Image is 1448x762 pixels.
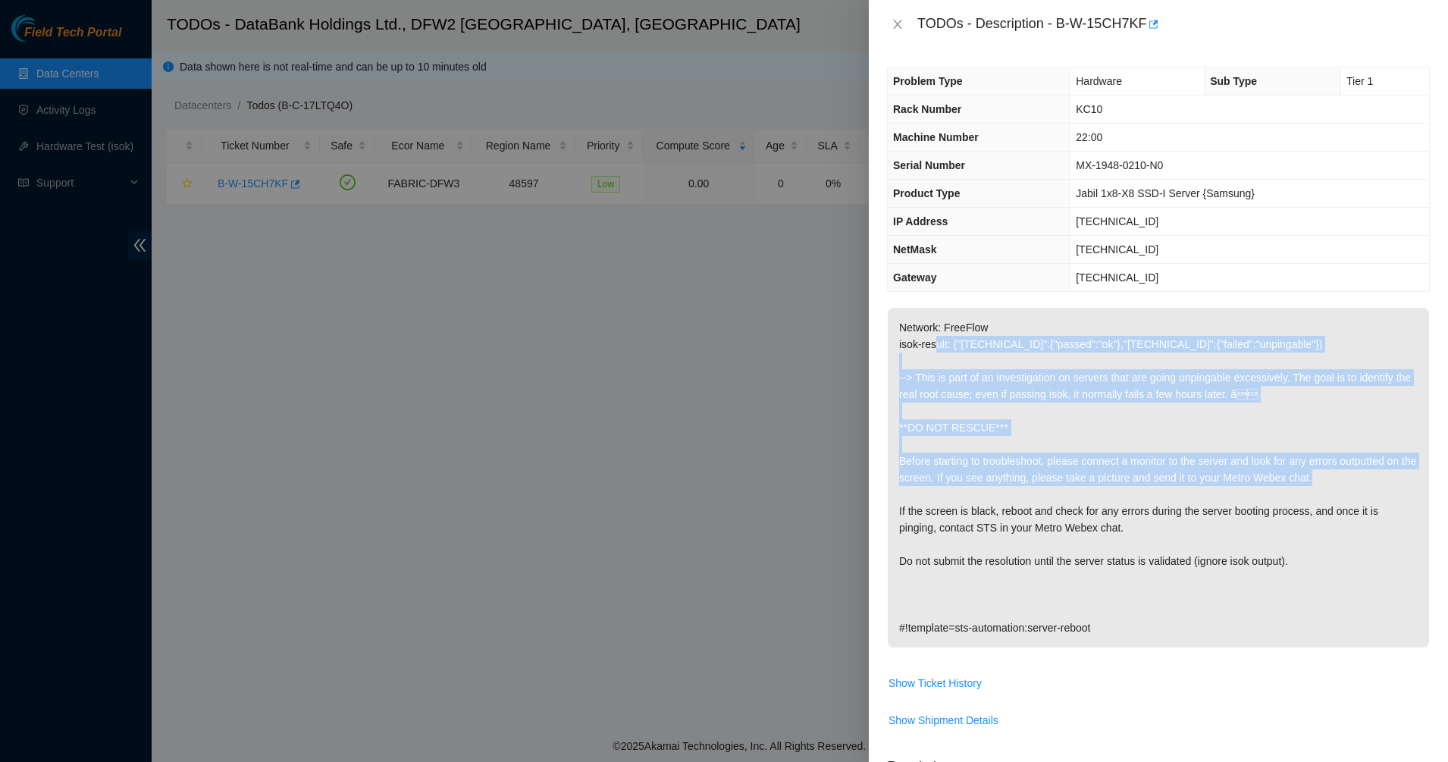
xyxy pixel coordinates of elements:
[893,159,965,171] span: Serial Number
[893,243,937,256] span: NetMask
[1076,271,1158,284] span: [TECHNICAL_ID]
[888,308,1429,648] p: Network: FreeFlow isok-result: {"[TECHNICAL_ID]":{"passed":"ok"},"[TECHNICAL_ID]":{"failed":"unpi...
[888,671,983,695] button: Show Ticket History
[1076,103,1102,115] span: KC10
[917,12,1430,36] div: TODOs - Description - B-W-15CH7KF
[889,712,998,729] span: Show Shipment Details
[889,675,982,691] span: Show Ticket History
[1210,75,1257,87] span: Sub Type
[893,271,937,284] span: Gateway
[893,75,963,87] span: Problem Type
[1346,75,1373,87] span: Tier 1
[1076,131,1102,143] span: 22:00
[887,17,908,32] button: Close
[888,708,999,732] button: Show Shipment Details
[893,103,961,115] span: Rack Number
[1076,187,1255,199] span: Jabil 1x8-X8 SSD-I Server {Samsung}
[1076,215,1158,227] span: [TECHNICAL_ID]
[892,18,904,30] span: close
[893,187,960,199] span: Product Type
[893,131,979,143] span: Machine Number
[1076,243,1158,256] span: [TECHNICAL_ID]
[1076,159,1163,171] span: MX-1948-0210-N0
[1076,75,1122,87] span: Hardware
[893,215,948,227] span: IP Address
